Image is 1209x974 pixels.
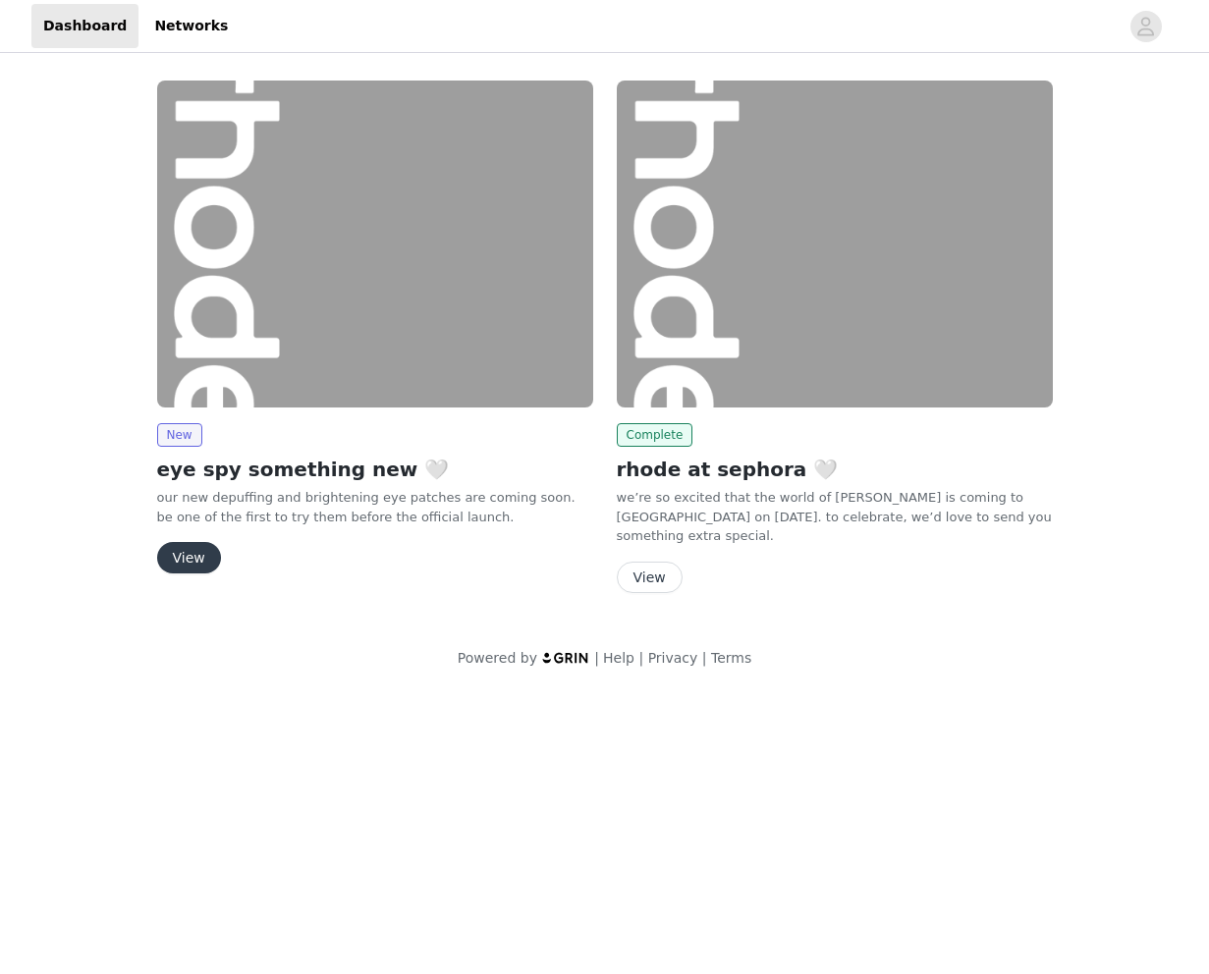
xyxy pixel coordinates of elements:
[31,4,138,48] a: Dashboard
[638,650,643,666] span: |
[541,651,590,664] img: logo
[603,650,634,666] a: Help
[157,81,593,407] img: rhode skin
[157,423,202,447] span: New
[157,455,593,484] h2: eye spy something new 🤍
[458,650,537,666] span: Powered by
[617,81,1053,407] img: rhode skin
[617,562,683,593] button: View
[157,542,221,573] button: View
[648,650,698,666] a: Privacy
[617,570,683,585] a: View
[617,423,693,447] span: Complete
[617,488,1053,546] p: we’re so excited that the world of [PERSON_NAME] is coming to [GEOGRAPHIC_DATA] on [DATE]. to cel...
[594,650,599,666] span: |
[711,650,751,666] a: Terms
[1136,11,1155,42] div: avatar
[157,551,221,566] a: View
[157,488,593,526] p: our new depuffing and brightening eye patches are coming soon. be one of the first to try them be...
[617,455,1053,484] h2: rhode at sephora 🤍
[702,650,707,666] span: |
[142,4,240,48] a: Networks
